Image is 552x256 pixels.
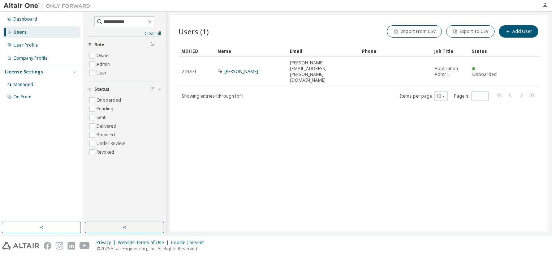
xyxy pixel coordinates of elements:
div: Phone [362,45,428,57]
button: Export To CSV [446,25,495,38]
button: Role [88,37,161,53]
div: User Profile [13,42,38,48]
img: instagram.svg [56,242,63,249]
label: Revoked [96,148,116,157]
span: [PERSON_NAME][EMAIL_ADDRESS][PERSON_NAME][DOMAIN_NAME] [290,60,356,83]
div: On Prem [13,94,31,100]
label: Pending [96,104,115,113]
label: Bounced [96,131,116,139]
button: Import From CSV [387,25,442,38]
div: Name [217,45,284,57]
button: Status [88,81,161,97]
button: 10 [436,93,446,99]
img: altair_logo.svg [2,242,39,249]
span: Page n. [454,91,489,101]
div: Email [290,45,356,57]
div: Privacy [96,240,118,246]
img: Altair One [4,2,94,9]
div: Website Terms of Use [118,240,171,246]
div: Managed [13,82,33,88]
div: Status [472,45,502,57]
button: Add User [499,25,538,38]
label: Under Review [96,139,126,148]
span: Role [94,42,104,48]
span: Users (1) [178,26,209,37]
div: License Settings [5,69,43,75]
img: facebook.svg [44,242,51,249]
label: Admin [96,60,111,69]
label: User [96,69,108,77]
span: Items per page [400,91,448,101]
label: Delivered [96,122,118,131]
label: Sent [96,113,107,122]
span: Application Admr I [435,66,466,77]
div: Users [13,29,27,35]
div: MDH ID [181,45,212,57]
a: [PERSON_NAME] [224,68,258,74]
a: Clear all [88,31,161,37]
label: Owner [96,51,112,60]
span: Status [94,86,109,92]
span: Clear filter [150,86,155,92]
div: Job Title [434,45,466,57]
label: Onboarded [96,96,122,104]
span: 243371 [182,69,197,74]
span: Clear filter [150,42,155,48]
div: Cookie Consent [171,240,208,246]
p: © 2025 Altair Engineering, Inc. All Rights Reserved. [96,246,208,252]
img: linkedin.svg [68,242,75,249]
img: youtube.svg [79,242,90,249]
div: Dashboard [13,16,37,22]
span: Onboarded [472,71,497,77]
span: Showing entries 1 through 1 of 1 [182,93,243,99]
div: Company Profile [13,55,48,61]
